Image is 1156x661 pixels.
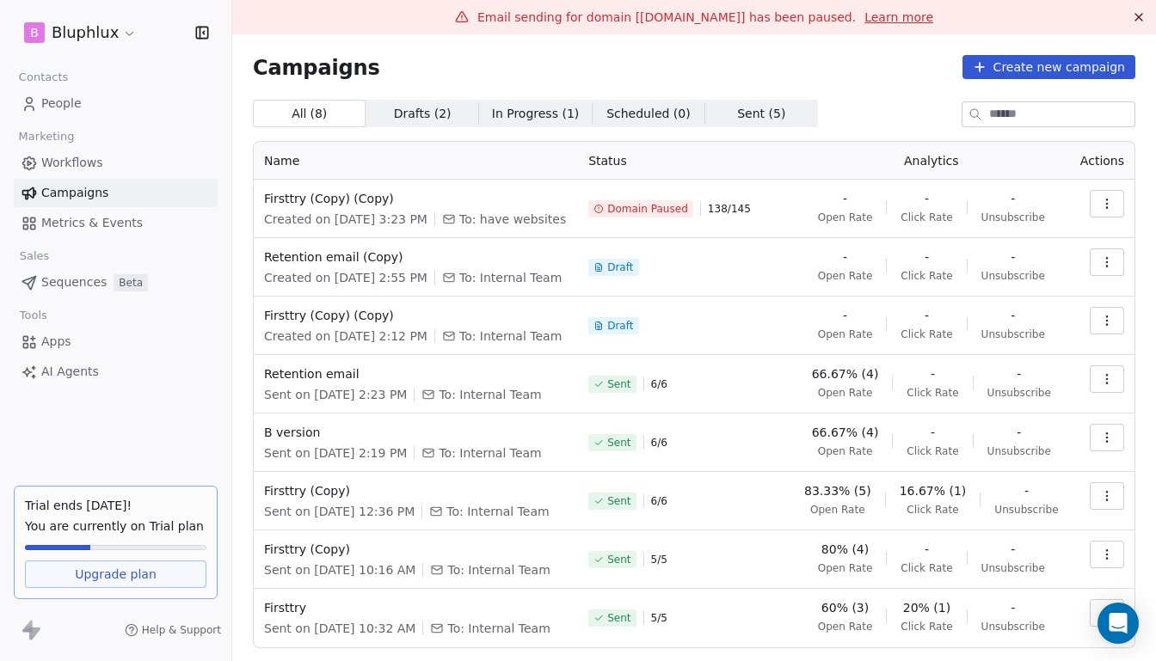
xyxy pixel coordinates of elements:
[1024,482,1029,499] span: -
[264,541,568,558] span: Firsttry (Copy)
[818,269,873,283] span: Open Rate
[981,327,1045,341] span: Unsubscribe
[264,620,415,637] span: Sent on [DATE] 10:32 AM
[900,482,967,499] span: 16.67% (1)
[14,358,218,386] a: AI Agents
[925,541,929,558] span: -
[264,424,568,441] span: B version
[607,202,688,216] span: Domain Paused
[821,599,869,616] span: 60% (3)
[901,620,952,633] span: Click Rate
[459,269,562,286] span: To: Internal Team
[651,436,667,450] span: 6 / 6
[142,623,221,637] span: Help & Support
[1017,365,1021,383] span: -
[818,561,873,575] span: Open Rate
[447,561,550,578] span: To: Internal Team
[253,55,380,79] span: Campaigns
[931,424,935,441] span: -
[651,611,667,625] span: 5 / 5
[25,560,206,588] a: Upgrade plan
[901,561,952,575] span: Click Rate
[264,248,568,266] span: Retention email (Copy)
[901,269,952,283] span: Click Rate
[394,105,452,123] span: Drafts ( 2 )
[708,202,751,216] span: 138 / 145
[14,149,218,177] a: Workflows
[901,327,952,341] span: Click Rate
[264,482,568,499] span: Firsttry (Copy)
[818,327,873,341] span: Open Rate
[981,561,1045,575] span: Unsubscribe
[41,214,143,232] span: Metrics & Events
[812,424,879,441] span: 66.67% (4)
[925,307,929,324] span: -
[864,9,933,26] a: Learn more
[21,18,140,47] button: BBluphlux
[41,333,71,351] span: Apps
[264,190,568,207] span: Firsttry (Copy) (Copy)
[607,260,633,274] span: Draft
[651,377,667,391] span: 6 / 6
[14,327,218,356] a: Apps
[607,494,630,508] span: Sent
[14,89,218,118] a: People
[264,269,427,286] span: Created on [DATE] 2:55 PM
[818,444,873,458] span: Open Rate
[651,494,667,508] span: 6 / 6
[439,444,541,462] span: To: Internal Team
[264,307,568,324] span: Firsttry (Copy) (Copy)
[1017,424,1021,441] span: -
[987,444,1051,458] span: Unsubscribe
[981,620,1045,633] span: Unsubscribe
[994,503,1058,517] span: Unsubscribe
[264,444,407,462] span: Sent on [DATE] 2:19 PM
[477,10,856,24] span: Email sending for domain [[DOMAIN_NAME]] has been paused.
[901,211,952,224] span: Click Rate
[264,386,407,403] span: Sent on [DATE] 2:23 PM
[903,599,950,616] span: 20% (1)
[607,377,630,391] span: Sent
[793,142,1069,180] th: Analytics
[12,243,57,269] span: Sales
[1011,248,1015,266] span: -
[446,503,549,520] span: To: Internal Team
[25,517,206,535] span: You are currently on Trial plan
[981,269,1045,283] span: Unsubscribe
[52,21,119,44] span: Bluphlux
[812,365,879,383] span: 66.67% (4)
[12,303,54,328] span: Tools
[41,95,82,113] span: People
[264,503,415,520] span: Sent on [DATE] 12:36 PM
[1011,190,1015,207] span: -
[14,179,218,207] a: Campaigns
[264,365,568,383] span: Retention email
[439,386,541,403] span: To: Internal Team
[804,482,871,499] span: 83.33% (5)
[459,211,566,228] span: To: have websites
[41,273,107,291] span: Sequences
[25,497,206,514] div: Trial ends [DATE]!
[41,363,99,381] span: AI Agents
[818,211,873,224] span: Open Rate
[981,211,1045,224] span: Unsubscribe
[114,274,148,291] span: Beta
[11,124,82,150] span: Marketing
[1011,541,1015,558] span: -
[41,154,103,172] span: Workflows
[607,319,633,333] span: Draft
[578,142,793,180] th: Status
[843,190,847,207] span: -
[1069,142,1134,180] th: Actions
[1011,307,1015,324] span: -
[810,503,865,517] span: Open Rate
[30,24,39,41] span: B
[1011,599,1015,616] span: -
[925,190,929,207] span: -
[987,386,1051,400] span: Unsubscribe
[907,503,958,517] span: Click Rate
[492,105,580,123] span: In Progress ( 1 )
[607,436,630,450] span: Sent
[651,553,667,566] span: 5 / 5
[14,209,218,237] a: Metrics & Events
